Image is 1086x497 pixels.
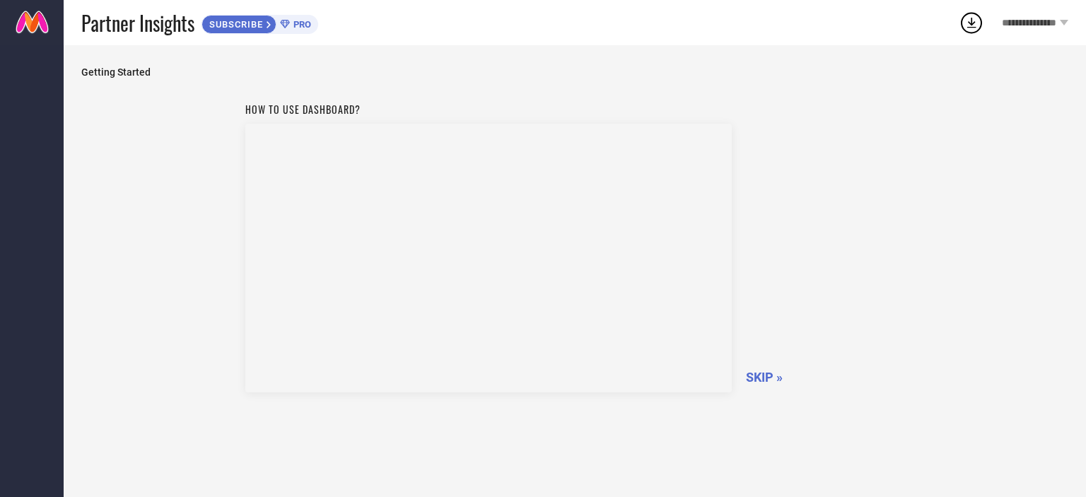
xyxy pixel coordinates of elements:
[290,19,311,30] span: PRO
[202,11,318,34] a: SUBSCRIBEPRO
[959,10,984,35] div: Open download list
[81,8,194,37] span: Partner Insights
[245,124,732,392] iframe: YouTube video player
[245,102,732,117] h1: How to use dashboard?
[202,19,267,30] span: SUBSCRIBE
[81,66,1068,78] span: Getting Started
[746,370,783,385] span: SKIP »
